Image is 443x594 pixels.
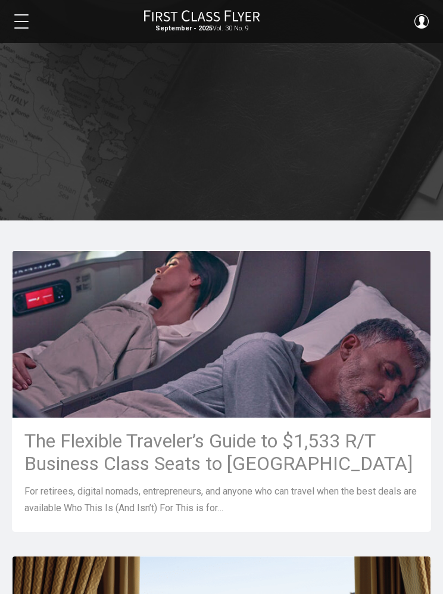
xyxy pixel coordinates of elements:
[155,24,213,32] strong: September - 2025
[24,483,419,517] p: For retirees, digital nomads, entrepreneurs, and anyone who can travel when the best deals are av...
[24,430,419,475] h3: The Flexible Traveler’s Guide to $1,533 R/T Business Class Seats to [GEOGRAPHIC_DATA]
[143,10,260,33] a: First Class FlyerSeptember - 2025Vol. 30 No. 9
[12,250,431,533] a: The Flexible Traveler’s Guide to $1,533 R/T Business Class Seats to [GEOGRAPHIC_DATA] For retiree...
[143,24,260,33] small: Vol. 30 No. 9
[143,10,260,22] img: First Class Flyer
